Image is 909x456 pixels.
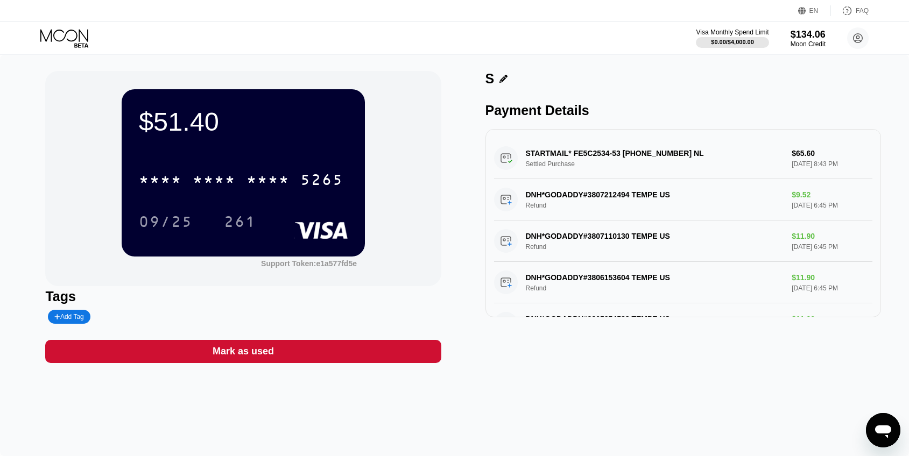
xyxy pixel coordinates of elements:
[866,413,900,447] iframe: Button to launch messaging window
[131,208,201,235] div: 09/25
[224,215,256,232] div: 261
[696,28,769,48] div: Visa Monthly Spend Limit$0.00/$4,000.00
[300,173,343,190] div: 5265
[45,289,441,304] div: Tags
[791,29,826,48] div: $134.06Moon Credit
[485,71,495,87] div: S
[216,208,264,235] div: 261
[809,7,819,15] div: EN
[856,7,869,15] div: FAQ
[485,103,881,118] div: Payment Details
[711,39,754,45] div: $0.00 / $4,000.00
[831,5,869,16] div: FAQ
[45,340,441,363] div: Mark as used
[791,29,826,40] div: $134.06
[261,259,357,268] div: Support Token: e1a577fd5e
[48,310,90,324] div: Add Tag
[791,40,826,48] div: Moon Credit
[213,345,274,358] div: Mark as used
[54,313,83,320] div: Add Tag
[261,259,357,268] div: Support Token:e1a577fd5e
[139,106,348,137] div: $51.40
[696,28,769,36] div: Visa Monthly Spend Limit
[798,5,831,16] div: EN
[139,215,193,232] div: 09/25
